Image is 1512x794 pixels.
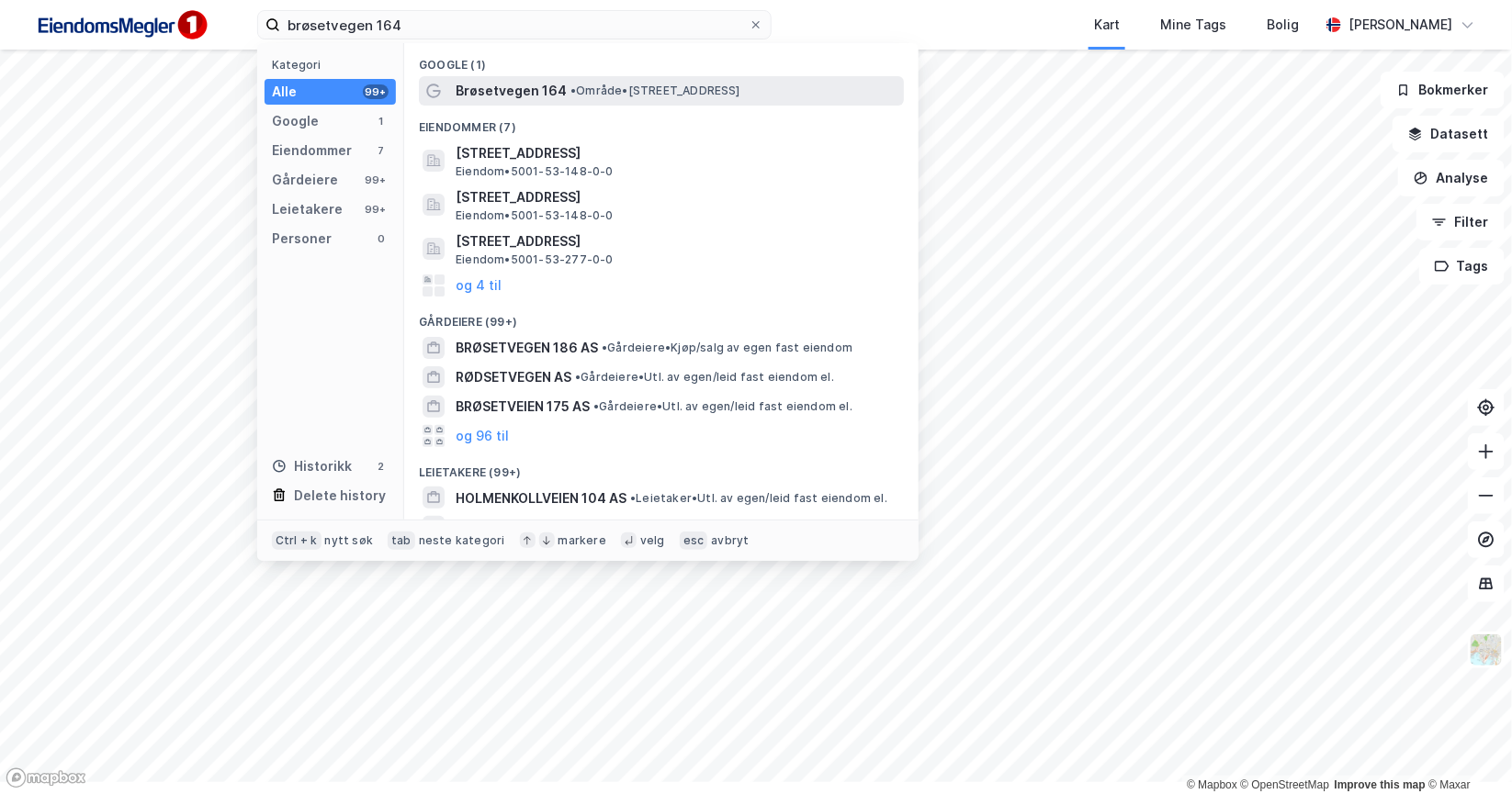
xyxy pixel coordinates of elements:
[272,81,297,103] div: Alle
[388,531,415,550] div: tab
[1241,778,1330,791] a: OpenStreetMap
[456,142,897,164] span: [STREET_ADDRESS]
[404,106,919,139] div: Eiendommer (7)
[374,114,389,129] div: 1
[456,396,590,418] span: BRØSETVEIEN 175 AS
[1160,14,1226,36] div: Mine Tags
[404,300,919,333] div: Gårdeiere (99+)
[272,455,352,477] div: Historikk
[280,11,749,39] input: Søk på adresse, matrikkel, gårdeiere, leietakere eller personer
[575,370,581,384] span: •
[630,491,887,506] span: Leietaker • Utl. av egen/leid fast eiendom el.
[456,208,614,223] span: Eiendom • 5001-53-148-0-0
[1381,72,1505,108] button: Bokmerker
[456,274,502,296] button: og 4 til
[1420,706,1512,794] div: Kontrollprogram for chat
[363,202,389,217] div: 99+
[374,143,389,158] div: 7
[711,533,749,548] div: avbryt
[1416,204,1505,240] button: Filter
[456,487,626,509] span: HOLMENKOLLVEIEN 104 AS
[593,399,599,413] span: •
[456,230,897,252] span: [STREET_ADDRESS]
[575,370,834,385] span: Gårdeiere • Utl. av egen/leid fast eiendom el.
[1469,632,1504,667] img: Z
[1419,248,1505,285] button: Tags
[456,517,597,539] span: B64 TECHNOLOGY AS
[602,341,852,355] span: Gårdeiere • Kjøp/salg av egen fast eiendom
[374,459,389,474] div: 2
[570,84,740,98] span: Område • [STREET_ADDRESS]
[456,425,509,447] button: og 96 til
[404,43,919,76] div: Google (1)
[272,110,319,132] div: Google
[570,84,576,97] span: •
[559,533,606,548] div: markere
[640,533,665,548] div: velg
[593,399,852,414] span: Gårdeiere • Utl. av egen/leid fast eiendom el.
[1348,14,1453,36] div: [PERSON_NAME]
[419,533,505,548] div: neste kategori
[1393,116,1505,152] button: Datasett
[1094,14,1120,36] div: Kart
[456,252,614,267] span: Eiendom • 5001-53-277-0-0
[456,186,897,208] span: [STREET_ADDRESS]
[272,228,332,250] div: Personer
[456,366,571,388] span: RØDSETVEGEN AS
[272,531,322,550] div: Ctrl + k
[294,485,386,507] div: Delete history
[363,173,389,187] div: 99+
[272,58,396,72] div: Kategori
[29,5,213,46] img: F4PB6Px+NJ5v8B7XTbfpPpyloAAAAASUVORK5CYII=
[1398,160,1505,196] button: Analyse
[374,231,389,246] div: 0
[630,491,636,505] span: •
[272,140,352,162] div: Eiendommer
[404,451,919,484] div: Leietakere (99+)
[680,531,708,550] div: esc
[456,164,614,179] span: Eiendom • 5001-53-148-0-0
[456,80,567,102] span: Brøsetvegen 164
[1267,14,1299,36] div: Bolig
[325,533,374,548] div: nytt søk
[6,767,86,788] a: Mapbox homepage
[602,341,607,354] span: •
[1187,778,1237,791] a: Mapbox
[1335,778,1426,791] a: Improve this map
[272,169,338,191] div: Gårdeiere
[363,84,389,99] div: 99+
[272,198,343,220] div: Leietakere
[456,337,598,359] span: BRØSETVEGEN 186 AS
[1420,706,1512,794] iframe: Chat Widget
